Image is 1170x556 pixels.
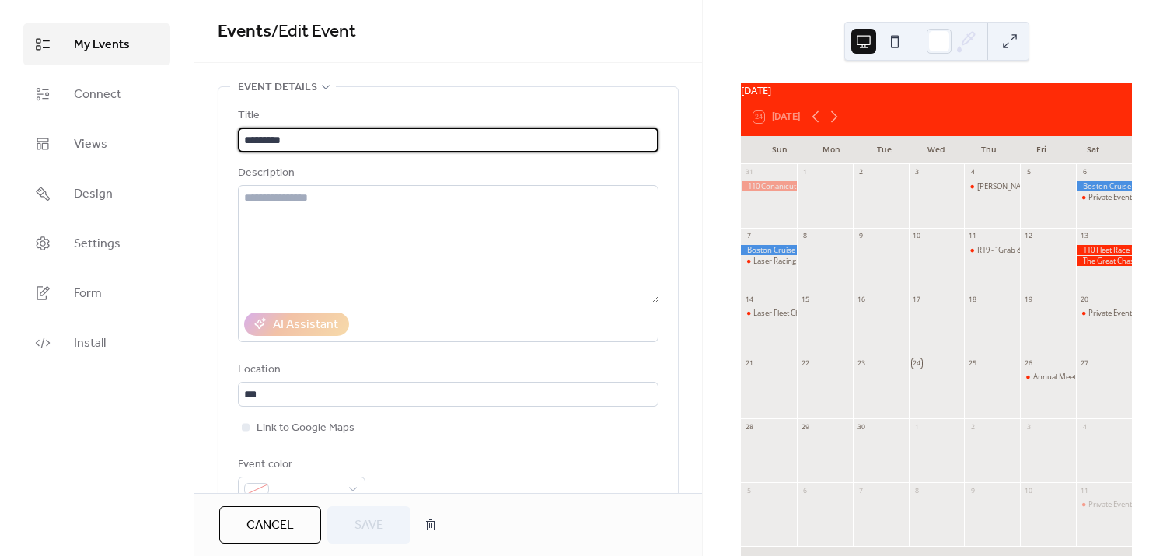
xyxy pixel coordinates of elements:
span: Link to Google Maps [257,419,354,438]
div: Location [238,361,655,379]
a: Views [23,123,170,165]
div: Title [238,107,655,125]
div: 28 [745,422,754,432]
div: 14 [745,295,754,304]
div: 24 [912,358,921,368]
div: 1 [801,168,810,177]
div: Description [238,164,655,183]
div: Mon [805,136,857,164]
div: 7 [856,486,865,495]
div: 11 [968,231,977,240]
div: Laser Racing [741,256,797,266]
div: Laser Fleet Championship [741,308,797,318]
div: Thu [962,136,1015,164]
div: Annual Meeting [1033,372,1086,382]
div: 18 [968,295,977,304]
div: 1 [912,422,921,432]
div: 11 [1080,486,1089,495]
div: 20 [1080,295,1089,304]
div: Rhodes 19 Racing [964,181,1020,191]
a: Install [23,322,170,364]
div: 3 [1024,422,1033,432]
div: 17 [912,295,921,304]
div: 4 [1080,422,1089,432]
a: Form [23,272,170,314]
span: Settings [74,235,120,254]
div: 26 [1024,358,1033,368]
span: Design [74,185,113,204]
div: Boston Cruise [1076,181,1132,191]
div: 3 [912,168,921,177]
div: 10 [1024,486,1033,495]
div: [PERSON_NAME] 19 Racing [977,181,1067,191]
div: 8 [801,231,810,240]
div: 7 [745,231,754,240]
div: Laser Fleet Championship [753,308,841,318]
span: Cancel [246,516,294,535]
div: Private Event [1088,499,1132,509]
div: Event color [238,456,362,474]
div: 6 [1080,168,1089,177]
div: Sun [753,136,805,164]
div: 23 [856,358,865,368]
div: Private Event [1076,499,1132,509]
div: Private Event [1088,192,1132,202]
div: 4 [968,168,977,177]
a: My Events [23,23,170,65]
div: 30 [856,422,865,432]
div: 19 [1024,295,1033,304]
span: Event details [238,79,317,97]
div: Fri [1015,136,1067,164]
div: 5 [745,486,754,495]
div: Boston Cruise [741,245,797,255]
div: 6 [801,486,810,495]
span: Connect [74,86,121,104]
div: Private Event [1076,308,1132,318]
button: Cancel [219,506,321,544]
div: Laser Racing [753,256,796,266]
div: 9 [856,231,865,240]
div: 22 [801,358,810,368]
a: Connect [23,73,170,115]
div: 21 [745,358,754,368]
div: 31 [745,168,754,177]
div: 9 [968,486,977,495]
div: R19 - "Grab & Go" Race & Awards Night [964,245,1020,255]
span: Views [74,135,107,154]
div: 8 [912,486,921,495]
div: 2 [968,422,977,432]
div: Sat [1067,136,1119,164]
div: Private Event [1088,308,1132,318]
div: R19 - "Grab & Go" Race & Awards Night [977,245,1109,255]
div: 15 [801,295,810,304]
div: 110 Conanicut Around the Island Race at Newport, RI [741,181,797,191]
span: Form [74,285,102,303]
span: / Edit Event [271,15,356,49]
div: 10 [912,231,921,240]
div: 12 [1024,231,1033,240]
div: Annual Meeting [1020,372,1076,382]
div: Tue [858,136,910,164]
span: My Events [74,36,130,54]
div: The Great Chase Race [1076,256,1132,266]
div: Private Event [1076,192,1132,202]
div: [DATE] [741,83,1132,98]
div: Wed [910,136,962,164]
div: 16 [856,295,865,304]
div: 5 [1024,168,1033,177]
div: 13 [1080,231,1089,240]
a: Events [218,15,271,49]
div: 27 [1080,358,1089,368]
span: Install [74,334,106,353]
div: 2 [856,168,865,177]
div: 25 [968,358,977,368]
a: Settings [23,222,170,264]
div: 110 Fleet Race HT 4:14PM [1076,245,1132,255]
div: 29 [801,422,810,432]
a: Design [23,173,170,215]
